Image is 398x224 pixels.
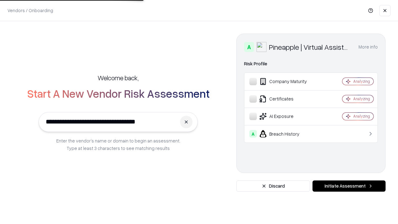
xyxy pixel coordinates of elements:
[249,130,324,138] div: Breach History
[249,78,324,85] div: Company Maturity
[257,42,266,52] img: Pineapple | Virtual Assistant Agency
[353,114,370,119] div: Analyzing
[249,130,257,138] div: A
[353,79,370,84] div: Analyzing
[98,73,139,82] h5: Welcome back,
[27,87,210,100] h2: Start A New Vendor Risk Assessment
[244,42,254,52] div: A
[353,96,370,101] div: Analyzing
[249,95,324,103] div: Certificates
[269,42,351,52] div: Pineapple | Virtual Assistant Agency
[359,41,378,53] button: More info
[249,113,324,120] div: AI Exposure
[56,137,180,152] p: Enter the vendor’s name or domain to begin an assessment. Type at least 3 characters to see match...
[7,7,53,14] p: Vendors / Onboarding
[312,180,386,192] button: Initiate Assessment
[244,60,378,68] div: Risk Profile
[236,180,310,192] button: Discard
